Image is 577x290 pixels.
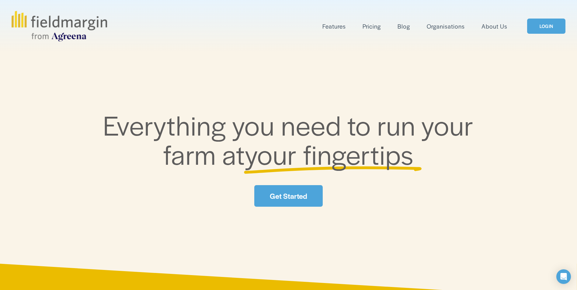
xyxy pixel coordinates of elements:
[103,105,480,173] span: Everything you need to run your farm at
[245,135,414,173] span: your fingertips
[363,21,381,31] a: Pricing
[322,22,346,31] span: Features
[254,185,322,207] a: Get Started
[556,269,571,284] div: Open Intercom Messenger
[427,21,465,31] a: Organisations
[398,21,410,31] a: Blog
[527,19,565,34] a: LOGIN
[12,11,107,41] img: fieldmargin.com
[481,21,507,31] a: About Us
[322,21,346,31] a: folder dropdown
